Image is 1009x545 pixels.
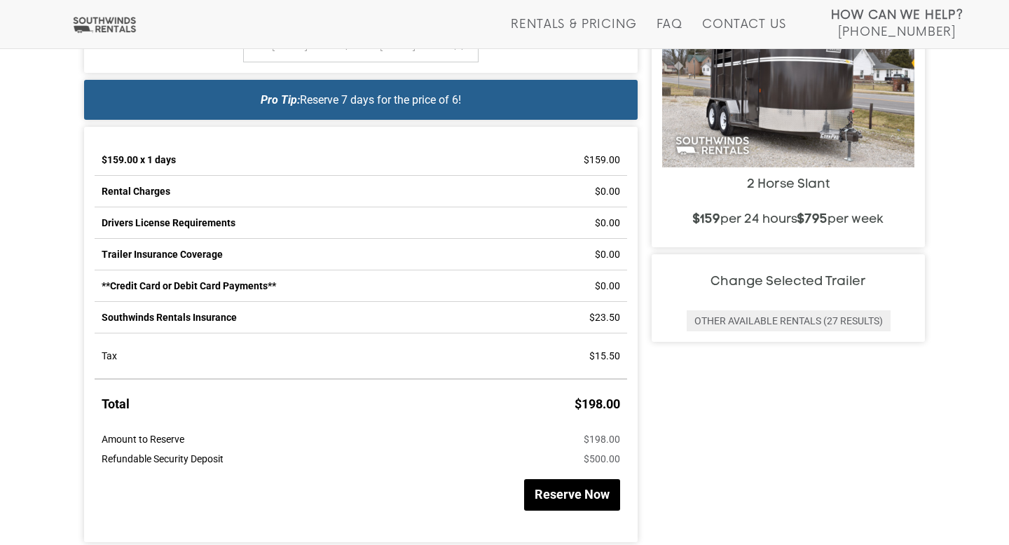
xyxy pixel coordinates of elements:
td: $0.00 [575,239,627,270]
td: **Credit Card or Debit Card Payments** [95,270,575,302]
a: Rentals & Pricing [511,18,636,48]
td: Southwinds Rentals Insurance [95,302,575,333]
td: $198.00 [575,379,627,429]
td: Tax [95,333,575,380]
strong: $159 [693,214,720,226]
td: Total [95,379,575,429]
td: Rental Charges [95,176,575,207]
td: $159.00 [575,144,627,176]
td: Drivers License Requirements [95,207,575,239]
td: $159.00 x 1 days [95,144,575,176]
strong: How Can We Help? [831,8,963,22]
button: Reserve Now [524,479,620,511]
td: Amount to Reserve [95,429,575,449]
div: Reserve 7 days for the price of 6! [95,90,627,109]
h3: 2 Horse Slant [662,178,914,192]
img: Southwinds Rentals Logo [70,16,139,34]
a: Contact Us [702,18,785,48]
td: $0.00 [575,207,627,239]
strong: $795 [797,214,828,226]
td: $15.50 [575,333,627,380]
td: $0.00 [575,176,627,207]
h3: Change Selected Trailer [662,275,914,289]
td: $500.00 [575,449,627,469]
h4: per 24 hours per week [662,213,914,226]
td: $23.50 [575,302,627,333]
td: Trailer Insurance Coverage [95,239,575,270]
a: How Can We Help? [PHONE_NUMBER] [831,7,963,38]
td: $0.00 [575,270,627,302]
img: CornPro 2 Horse Slant [662,4,914,167]
button: Other Available Rentals (27 Results) [687,310,891,331]
span: [PHONE_NUMBER] [838,25,956,39]
a: FAQ [657,18,683,48]
td: $198.00 [575,429,627,449]
i: Pro Tip: [261,93,300,106]
td: Refundable Security Deposit [95,449,575,469]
